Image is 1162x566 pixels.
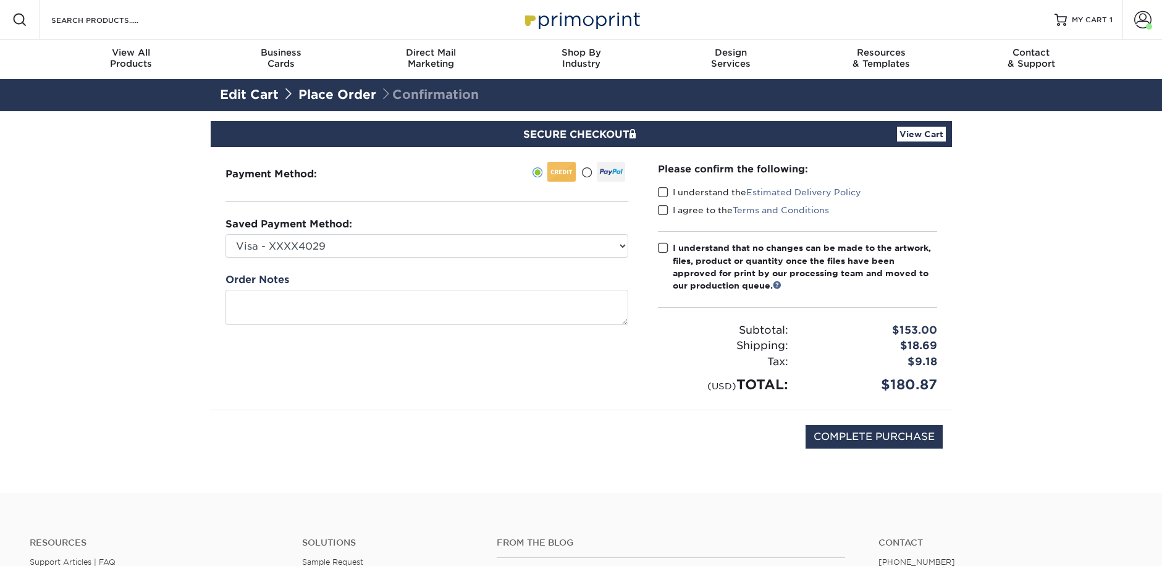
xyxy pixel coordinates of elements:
label: I agree to the [658,204,829,216]
h4: Resources [30,538,284,548]
div: Subtotal: [649,323,798,339]
div: Shipping: [649,338,798,354]
a: Terms and Conditions [733,205,829,215]
label: Order Notes [225,272,289,287]
a: Estimated Delivery Policy [746,187,861,197]
span: Contact [956,47,1106,58]
a: Edit Cart [220,87,279,102]
span: Resources [806,47,956,58]
label: Saved Payment Method: [225,217,352,232]
h3: Payment Method: [225,168,347,180]
span: MY CART [1072,15,1107,25]
div: Tax: [649,354,798,370]
img: Primoprint [520,6,643,33]
span: Design [656,47,806,58]
label: I understand the [658,186,861,198]
a: View Cart [897,127,946,141]
a: Direct MailMarketing [356,40,506,79]
span: Direct Mail [356,47,506,58]
a: BusinessCards [206,40,356,79]
a: Place Order [298,87,376,102]
div: & Templates [806,47,956,69]
div: TOTAL: [649,374,798,395]
div: $18.69 [798,338,946,354]
span: 1 [1109,15,1113,24]
div: $180.87 [798,374,946,395]
span: View All [56,47,206,58]
div: & Support [956,47,1106,69]
div: Cards [206,47,356,69]
div: Marketing [356,47,506,69]
div: Industry [506,47,656,69]
a: View AllProducts [56,40,206,79]
span: Shop By [506,47,656,58]
span: Confirmation [380,87,479,102]
input: COMPLETE PURCHASE [806,425,943,449]
span: SECURE CHECKOUT [523,129,639,140]
div: Please confirm the following: [658,162,937,176]
a: Shop ByIndustry [506,40,656,79]
div: Products [56,47,206,69]
div: $9.18 [798,354,946,370]
a: DesignServices [656,40,806,79]
input: SEARCH PRODUCTS..... [50,12,171,27]
a: Contact& Support [956,40,1106,79]
div: $153.00 [798,323,946,339]
a: Resources& Templates [806,40,956,79]
div: I understand that no changes can be made to the artwork, files, product or quantity once the file... [673,242,937,292]
h4: From the Blog [497,538,845,548]
span: Business [206,47,356,58]
h4: Solutions [302,538,478,548]
a: Contact [878,538,1132,548]
small: (USD) [707,381,736,391]
div: Services [656,47,806,69]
